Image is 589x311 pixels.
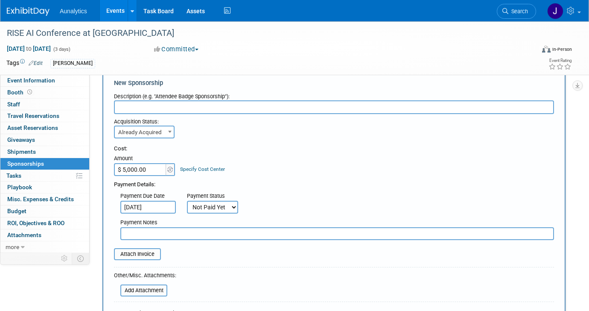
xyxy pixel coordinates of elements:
[7,232,41,238] span: Attachments
[5,3,428,12] body: Rich Text Area. Press ALT-0 for help.
[7,184,32,191] span: Playbook
[0,87,89,98] a: Booth
[0,217,89,229] a: ROI, Objectives & ROO
[0,229,89,241] a: Attachments
[7,160,44,167] span: Sponsorships
[29,60,43,66] a: Edit
[120,192,174,201] div: Payment Due Date
[114,114,177,126] div: Acquisition Status:
[0,158,89,170] a: Sponsorships
[60,8,87,15] span: Aunalytics
[548,59,572,63] div: Event Rating
[0,99,89,110] a: Staff
[0,134,89,146] a: Giveaways
[114,155,176,163] div: Amount
[0,110,89,122] a: Travel Reservations
[6,45,51,53] span: [DATE] [DATE]
[57,253,72,264] td: Personalize Event Tab Strip
[50,59,95,68] div: [PERSON_NAME]
[552,46,572,53] div: In-Person
[72,253,90,264] td: Toggle Event Tabs
[7,220,64,226] span: ROI, Objectives & ROO
[7,112,59,119] span: Travel Reservations
[114,145,554,153] div: Cost:
[7,7,50,16] img: ExhibitDay
[0,122,89,134] a: Asset Reservations
[7,124,58,131] span: Asset Reservations
[6,172,21,179] span: Tasks
[7,77,55,84] span: Event Information
[7,136,35,143] span: Giveaways
[7,148,36,155] span: Shipments
[547,3,563,19] img: Julie Grisanti-Cieslak
[7,208,26,214] span: Budget
[0,241,89,253] a: more
[114,79,554,88] div: New Sponsorship
[7,196,74,202] span: Misc. Expenses & Credits
[120,219,554,227] div: Payment Notes
[7,89,34,96] span: Booth
[114,89,554,100] div: Description (e.g. "Attendee Badge Sponsorship"):
[114,126,175,138] span: Already Acquired
[7,101,20,108] span: Staff
[114,176,554,189] div: Payment Details:
[115,126,174,138] span: Already Acquired
[25,45,33,52] span: to
[52,47,70,52] span: (3 days)
[0,75,89,86] a: Event Information
[0,170,89,182] a: Tasks
[114,272,176,282] div: Other/Misc. Attachments:
[187,192,244,201] div: Payment Status
[0,194,89,205] a: Misc. Expenses & Credits
[0,205,89,217] a: Budget
[497,4,536,19] a: Search
[151,45,202,54] button: Committed
[542,46,551,53] img: Format-Inperson.png
[6,244,19,250] span: more
[508,8,528,15] span: Search
[6,59,43,68] td: Tags
[488,44,572,57] div: Event Format
[26,89,34,95] span: Booth not reserved yet
[4,26,524,41] div: RISE AI Conference at [GEOGRAPHIC_DATA]
[180,166,225,172] a: Specify Cost Center
[0,146,89,158] a: Shipments
[0,182,89,193] a: Playbook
